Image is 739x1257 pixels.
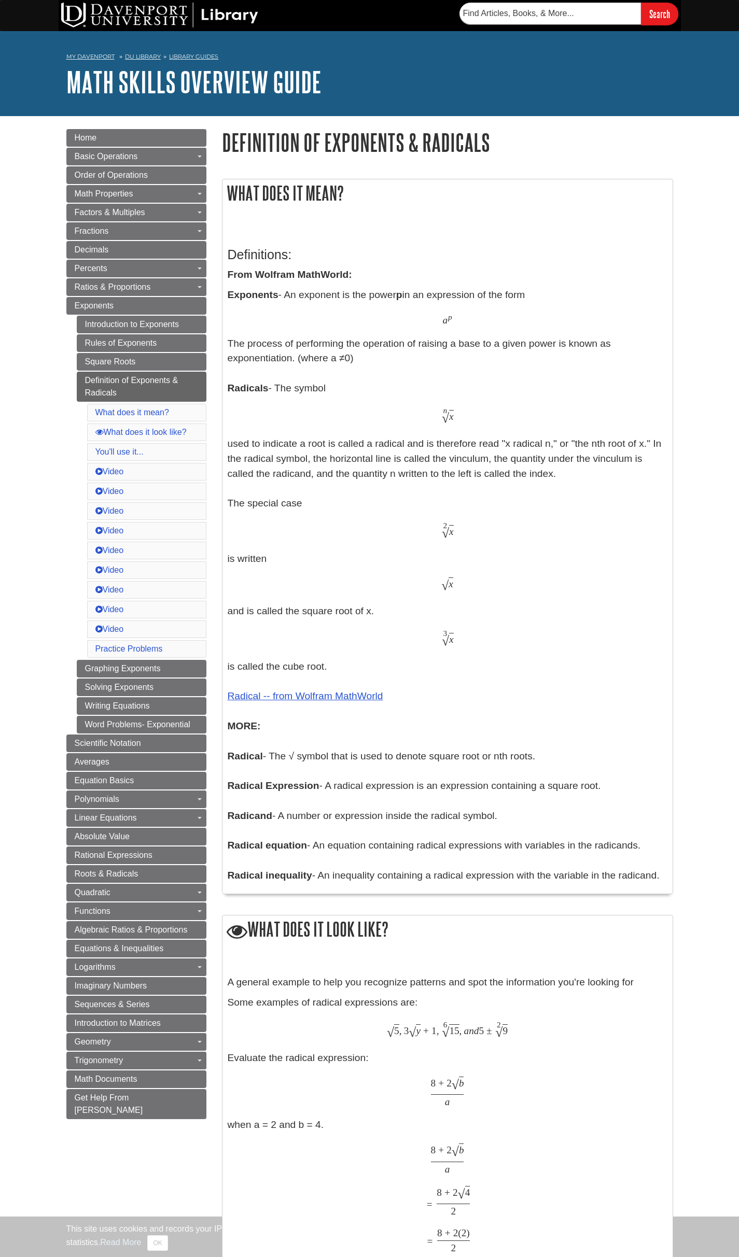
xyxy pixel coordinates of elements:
[75,795,119,803] span: Polynomials
[437,1025,439,1037] span: ,
[66,1223,673,1251] div: This site uses cookies and records your IP address for usage statistics. Additionally, we use Goo...
[431,1025,437,1037] span: 1
[66,50,673,66] nav: breadcrumb
[66,958,206,976] a: Logarithms
[66,772,206,789] a: Equation Basics
[66,1033,206,1051] a: Geometry
[448,313,452,322] span: p
[66,940,206,957] a: Equations & Inequalities
[75,813,137,822] span: Linear Equations
[443,1020,448,1029] span: 6
[423,1025,429,1037] span: +
[66,753,206,771] a: Averages
[77,697,206,715] a: Writing Equations
[75,757,109,766] span: Averages
[75,888,110,897] span: Quadratic
[431,1144,436,1156] span: 8
[452,1144,459,1160] span: √
[95,447,144,456] a: You'll use it...
[442,1025,449,1041] span: √
[75,1019,161,1027] span: Introduction to Matrices
[427,1235,433,1247] span: =
[66,1052,206,1069] a: Trigonometry
[77,660,206,677] a: Graphing Exponents
[228,870,312,881] b: Radical inequality
[228,690,383,701] a: Radical -- from Wolfram MathWorld
[445,1096,450,1108] span: a
[447,1144,452,1156] span: 2
[449,526,454,538] span: x
[66,1070,206,1088] a: Math Documents
[486,1025,492,1037] span: ±
[394,1025,399,1037] span: 5
[222,915,673,945] h2: What does it look like?
[95,487,124,496] a: Video
[95,526,124,535] a: Video
[453,1187,458,1198] span: 2
[444,1187,450,1198] span: +
[66,828,206,845] a: Absolute Value
[495,1025,503,1041] span: √
[75,963,116,971] span: Logarithms
[95,585,124,594] a: Video
[479,1025,484,1037] span: 5
[387,1025,394,1041] span: √
[66,1014,206,1032] a: Introduction to Matrices
[147,1235,168,1251] button: Close
[100,1238,141,1247] a: Read More
[442,526,449,542] span: √
[66,222,206,240] a: Fractions
[66,260,206,277] a: Percents
[442,633,449,649] span: √
[75,832,130,841] span: Absolute Value
[66,129,206,147] a: Home
[462,1227,467,1239] span: 2
[228,247,667,262] h3: Definitions:
[66,735,206,752] a: Scientific Notation
[169,53,218,60] a: Library Guides
[228,383,269,393] b: Radicals
[404,1025,409,1037] span: 3
[396,289,402,300] b: p
[77,316,206,333] a: Introduction to Exponents
[503,1025,508,1037] span: 9
[77,334,206,352] a: Rules of Exponents
[75,264,107,273] span: Percents
[66,66,322,98] a: Math Skills Overview Guide
[228,288,667,883] p: - An exponent is the power in an expression of the form The process of performing the operation o...
[75,301,114,310] span: Exponents
[474,1025,479,1037] span: d
[75,981,147,990] span: Imaginary Numbers
[66,278,206,296] a: Ratios & Proportions
[438,1077,444,1089] span: +
[409,1025,416,1041] span: √
[77,716,206,733] a: Word Problems- Exponential
[95,566,124,574] a: Video
[95,467,124,476] a: Video
[228,721,261,731] b: MORE:
[66,1089,206,1119] a: Get Help From [PERSON_NAME]
[95,644,163,653] a: Practice Problems
[445,1163,450,1175] span: a
[66,884,206,901] a: Quadratic
[95,506,124,515] a: Video
[75,944,164,953] span: Equations & Inequalities
[228,751,263,761] b: Radical
[228,289,278,300] b: Exponents
[75,1000,150,1009] span: Sequences & Series
[228,840,308,851] b: Radical equation
[447,1077,452,1089] span: 2
[437,1187,442,1198] span: 8
[66,148,206,165] a: Basic Operations
[228,780,319,791] b: Radical Expression
[77,372,206,402] a: Definition of Exponents & Radicals
[66,166,206,184] a: Order of Operations
[75,1056,123,1065] span: Trigonometry
[451,1205,456,1217] span: 2
[75,1093,143,1114] span: Get Help From [PERSON_NAME]
[466,1227,469,1239] span: )
[66,185,206,203] a: Math Properties
[449,633,454,645] span: x
[222,129,673,156] h1: Definition of Exponents & Radicals
[75,227,109,235] span: Fractions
